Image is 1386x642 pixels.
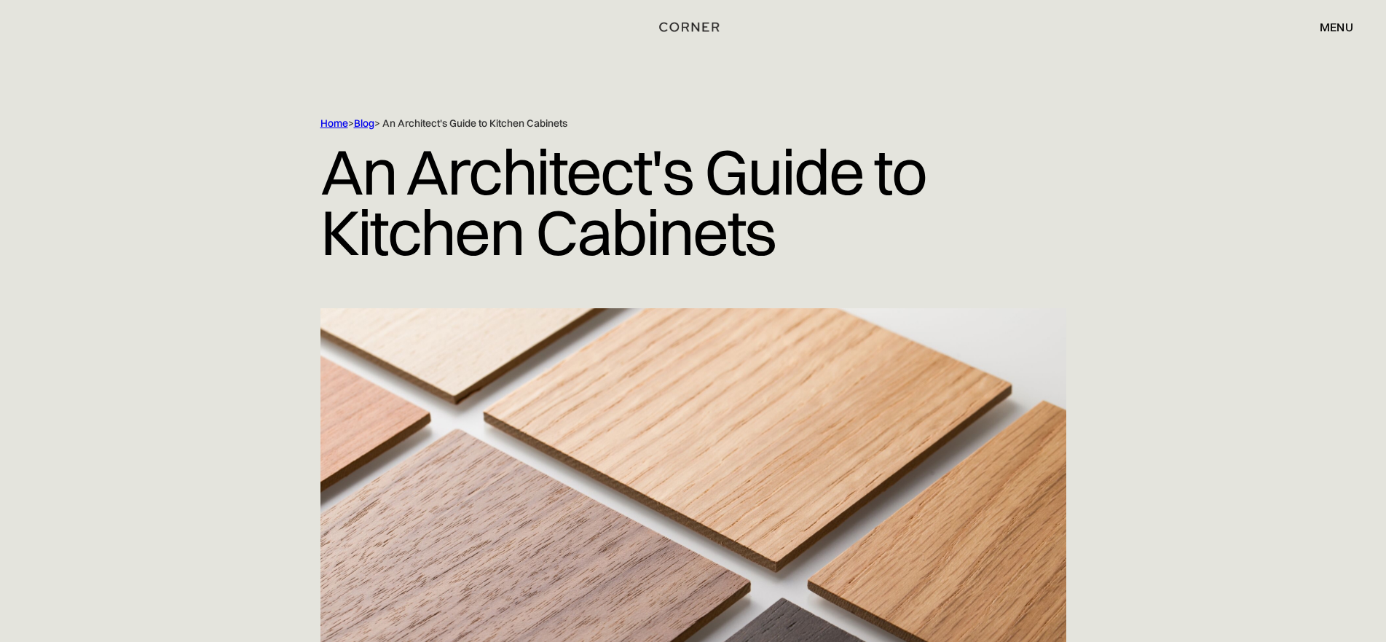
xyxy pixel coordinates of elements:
a: home [645,17,741,36]
div: menu [1305,15,1353,39]
a: Home [320,117,348,130]
div: > > An Architect's Guide to Kitchen Cabinets [320,117,1005,130]
a: Blog [354,117,374,130]
h1: An Architect's Guide to Kitchen Cabinets [320,130,1066,273]
div: menu [1320,21,1353,33]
